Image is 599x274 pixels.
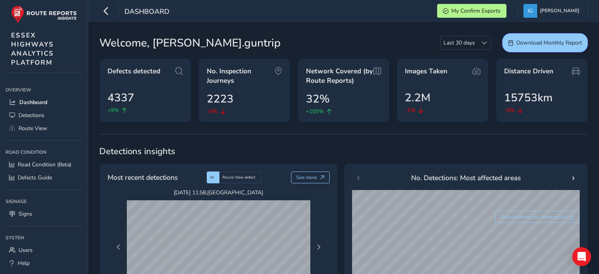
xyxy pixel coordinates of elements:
span: Users [19,246,33,254]
button: Previous Page [113,242,124,253]
span: No. Detections: Most affected areas [411,173,521,183]
span: 32% [306,91,330,107]
span: Detections insights [99,145,588,157]
a: Detections [6,109,82,122]
a: Users [6,244,82,257]
span: -6% [207,107,217,116]
span: Route View [19,125,47,132]
span: 2223 [207,91,234,107]
button: Download Monthly Report [502,33,588,52]
span: Defects detected [108,67,160,76]
button: [PERSON_NAME] [523,4,582,18]
button: See difference for same period [495,211,580,223]
span: Distance Driven [504,67,553,76]
a: Help [6,257,82,270]
span: Dashboard [124,7,169,18]
span: Last 30 days [441,36,478,49]
span: Most recent detections [108,172,178,183]
span: 2.2M [405,89,430,106]
button: See more [291,171,330,183]
span: +100% [306,107,324,116]
div: Road Condition [6,146,82,158]
span: No. Inspection Journeys [207,67,274,85]
span: Images Taken [405,67,447,76]
button: My Confirm Exports [437,4,506,18]
span: See more [296,174,317,181]
a: Dashboard [6,96,82,109]
span: [PERSON_NAME] [540,4,579,18]
span: 15753km [504,89,553,106]
div: Open Intercom Messenger [572,247,591,266]
img: rr logo [11,6,77,23]
span: See difference for same period [500,214,567,220]
div: Route View defect [219,171,261,183]
div: Signage [6,196,82,207]
div: AI [207,171,219,183]
span: Download Monthly Report [516,39,582,47]
span: Detections [19,112,45,119]
a: Route View [6,122,82,135]
a: Signs [6,207,82,220]
span: Road Condition (Beta) [18,161,71,168]
span: Route View defect [223,175,256,180]
span: My Confirm Exports [451,7,501,15]
span: ESSEX HIGHWAYS ANALYTICS PLATFORM [11,31,54,67]
button: Next Page [313,242,324,253]
a: Road Condition (Beta) [6,158,82,171]
span: 4337 [108,89,134,106]
a: Defects Guide [6,171,82,184]
div: Overview [6,84,82,96]
span: -1% [405,106,415,114]
span: Dashboard [19,99,47,106]
span: AI [210,175,214,180]
span: Network Covered (by Route Reports) [306,67,374,85]
span: [DATE] 11:58 , [GEOGRAPHIC_DATA] [127,189,310,196]
span: Signs [19,210,32,218]
span: -4% [504,106,515,114]
div: System [6,232,82,244]
img: diamond-layout [523,4,537,18]
span: +9% [108,106,119,114]
span: Defects Guide [18,174,52,181]
span: Welcome, [PERSON_NAME].guntrip [99,35,281,51]
span: Help [18,259,30,267]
